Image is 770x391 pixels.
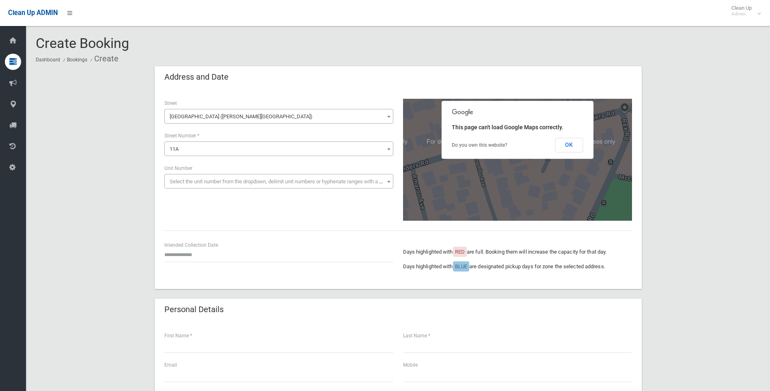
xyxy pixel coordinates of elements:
[36,35,129,51] span: Create Booking
[166,143,391,155] span: 11A
[452,124,563,130] span: This page can't load Google Maps correctly.
[555,138,583,152] button: OK
[8,9,58,17] span: Clean Up ADMIN
[67,57,87,63] a: Bookings
[170,146,179,152] span: 11A
[36,57,60,63] a: Dashboard
[455,263,467,269] span: BLUE
[727,5,760,17] span: Clean Up
[155,302,233,317] header: Personal Details
[403,262,632,272] p: Days highlighted with are designated pickup days for zone the selected address.
[164,109,393,124] span: Flinders Road (GEORGES HALL 2198)
[455,249,465,255] span: RED
[166,111,391,122] span: Flinders Road (GEORGES HALL 2198)
[88,51,119,66] li: Create
[731,11,752,17] small: Admin
[164,141,393,156] span: 11A
[452,142,507,148] a: Do you own this website?
[155,69,238,85] header: Address and Date
[170,178,397,185] span: Select the unit number from the dropdown, delimit unit numbers or hyphenate ranges with a comma
[403,247,632,257] p: Days highlighted with are full. Booking them will increase the capacity for that day.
